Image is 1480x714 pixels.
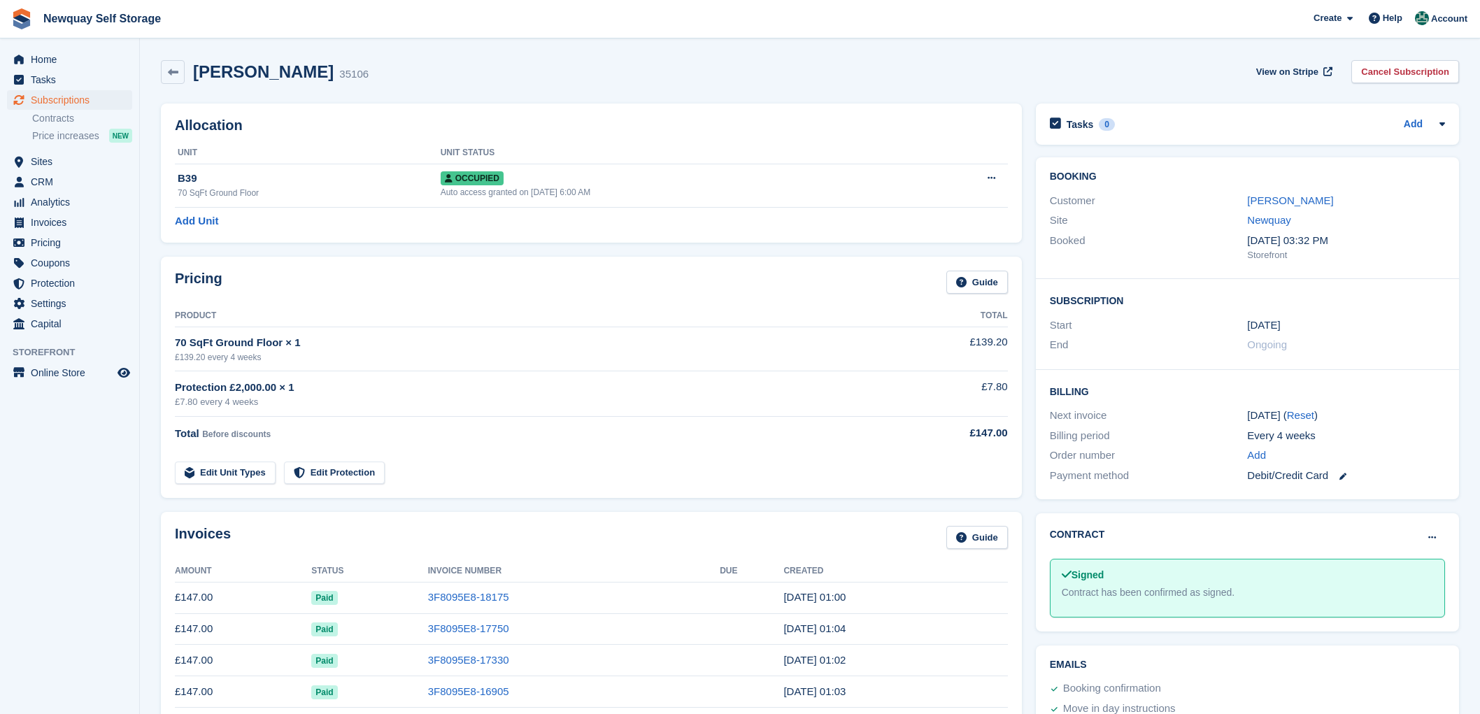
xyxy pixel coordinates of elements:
span: Coupons [31,253,115,273]
th: Unit Status [441,142,916,164]
span: Paid [311,622,337,636]
div: Every 4 weeks [1247,428,1445,444]
a: Contracts [32,112,132,125]
h2: Invoices [175,526,231,549]
a: menu [7,152,132,171]
td: £7.80 [880,371,1007,417]
span: Paid [311,591,337,605]
span: Total [175,427,199,439]
div: Auto access granted on [DATE] 6:00 AM [441,186,916,199]
img: JON [1415,11,1429,25]
h2: Allocation [175,117,1008,134]
h2: Booking [1050,171,1445,183]
h2: [PERSON_NAME] [193,62,334,81]
h2: Tasks [1067,118,1094,131]
time: 2024-03-08 00:00:00 UTC [1247,317,1280,334]
span: Sites [31,152,115,171]
div: [DATE] ( ) [1247,408,1445,424]
a: Add Unit [175,213,218,229]
div: 70 SqFt Ground Floor × 1 [175,335,880,351]
a: Newquay Self Storage [38,7,166,30]
a: Price increases NEW [32,128,132,143]
a: View on Stripe [1251,60,1335,83]
div: B39 [178,171,441,187]
a: menu [7,363,132,383]
div: Payment method [1050,468,1248,484]
a: Add [1404,117,1423,133]
a: Edit Protection [284,462,385,485]
a: Guide [946,526,1008,549]
span: Home [31,50,115,69]
span: View on Stripe [1256,65,1318,79]
a: menu [7,213,132,232]
span: Help [1383,11,1402,25]
a: Reset [1287,409,1314,421]
time: 2025-08-22 00:04:00 UTC [783,622,846,634]
a: 3F8095E8-16905 [428,685,509,697]
span: Paid [311,685,337,699]
span: CRM [31,172,115,192]
a: menu [7,314,132,334]
div: Signed [1062,568,1433,583]
span: Tasks [31,70,115,90]
img: stora-icon-8386f47178a22dfd0bd8f6a31ec36ba5ce8667c1dd55bd0f319d3a0aa187defe.svg [11,8,32,29]
a: Cancel Subscription [1351,60,1459,83]
span: Capital [31,314,115,334]
a: 3F8095E8-18175 [428,591,509,603]
span: Paid [311,654,337,668]
div: [DATE] 03:32 PM [1247,233,1445,249]
a: menu [7,273,132,293]
div: £7.80 every 4 weeks [175,395,880,409]
div: Contract has been confirmed as signed. [1062,585,1433,600]
a: 3F8095E8-17750 [428,622,509,634]
th: Due [720,560,783,583]
a: menu [7,294,132,313]
td: £147.00 [175,582,311,613]
span: Storefront [13,345,139,359]
span: Create [1314,11,1342,25]
td: £139.20 [880,327,1007,371]
span: Before discounts [202,429,271,439]
a: menu [7,70,132,90]
a: Newquay [1247,214,1291,226]
a: menu [7,172,132,192]
td: £147.00 [175,676,311,708]
time: 2025-07-25 00:02:07 UTC [783,654,846,666]
a: 3F8095E8-17330 [428,654,509,666]
a: Add [1247,448,1266,464]
div: Storefront [1247,248,1445,262]
div: £147.00 [880,425,1007,441]
div: Customer [1050,193,1248,209]
th: Amount [175,560,311,583]
a: menu [7,192,132,212]
h2: Emails [1050,659,1445,671]
span: Subscriptions [31,90,115,110]
span: Protection [31,273,115,293]
h2: Pricing [175,271,222,294]
div: NEW [109,129,132,143]
div: 35106 [339,66,369,83]
a: Edit Unit Types [175,462,276,485]
span: Analytics [31,192,115,212]
span: Invoices [31,213,115,232]
span: Price increases [32,129,99,143]
div: 70 SqFt Ground Floor [178,187,441,199]
div: Protection £2,000.00 × 1 [175,380,880,396]
th: Invoice Number [428,560,720,583]
div: Order number [1050,448,1248,464]
div: Booking confirmation [1063,680,1161,697]
span: Settings [31,294,115,313]
a: [PERSON_NAME] [1247,194,1333,206]
span: Online Store [31,363,115,383]
div: Billing period [1050,428,1248,444]
a: menu [7,90,132,110]
span: Pricing [31,233,115,252]
h2: Contract [1050,527,1105,542]
th: Product [175,305,880,327]
th: Created [783,560,1007,583]
th: Unit [175,142,441,164]
div: Next invoice [1050,408,1248,424]
td: £147.00 [175,645,311,676]
td: £147.00 [175,613,311,645]
div: £139.20 every 4 weeks [175,351,880,364]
